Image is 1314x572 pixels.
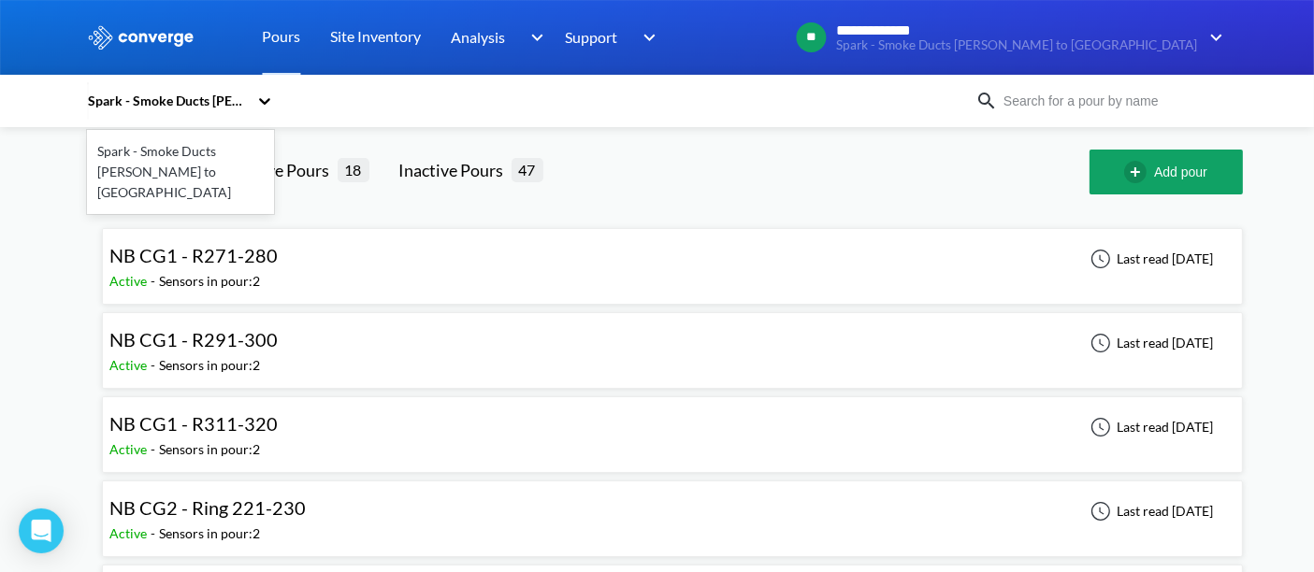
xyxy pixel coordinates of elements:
span: 47 [512,158,543,181]
div: Sensors in pour: 2 [160,355,261,376]
span: NB CG1 - R271-280 [110,244,279,266]
span: Active [110,525,152,541]
a: NB CG1 - R291-300Active-Sensors in pour:2Last read [DATE] [102,334,1243,350]
span: NB CG1 - R311-320 [110,412,279,435]
div: Sensors in pour: 2 [160,523,261,544]
span: NB CG1 - R291-300 [110,328,279,350]
a: NB CG2 - Ring 221-230Active-Sensors in pour:2Last read [DATE] [102,502,1243,518]
div: Last read [DATE] [1080,416,1220,438]
div: Open Intercom Messenger [19,508,64,553]
span: Active [110,441,152,457]
div: Active Pours [238,157,338,183]
div: Spark - Smoke Ducts [PERSON_NAME] to [GEOGRAPHIC_DATA] [87,91,248,111]
img: downArrow.svg [631,26,661,49]
img: logo_ewhite.svg [87,25,195,50]
span: Active [110,357,152,373]
span: 18 [338,158,369,181]
div: Last read [DATE] [1080,500,1220,522]
span: - [152,357,160,373]
span: Support [566,25,618,49]
span: NB CG2 - Ring 221-230 [110,496,307,519]
div: Spark - Smoke Ducts [PERSON_NAME] to [GEOGRAPHIC_DATA] [87,134,274,210]
span: - [152,441,160,457]
div: Sensors in pour: 2 [160,271,261,292]
img: add-circle-outline.svg [1124,161,1154,183]
button: Add pour [1090,150,1243,194]
div: Last read [DATE] [1080,332,1220,354]
span: Active [110,273,152,289]
input: Search for a pour by name [998,91,1224,111]
span: Spark - Smoke Ducts [PERSON_NAME] to [GEOGRAPHIC_DATA] [837,38,1198,52]
img: icon-search.svg [975,90,998,112]
div: Sensors in pour: 2 [160,439,261,460]
img: downArrow.svg [1198,26,1228,49]
a: NB CG1 - R311-320Active-Sensors in pour:2Last read [DATE] [102,418,1243,434]
img: downArrow.svg [518,26,548,49]
div: Inactive Pours [399,157,512,183]
a: NB CG1 - R271-280Active-Sensors in pour:2Last read [DATE] [102,250,1243,265]
span: - [152,525,160,541]
span: Analysis [452,25,506,49]
div: Last read [DATE] [1080,248,1220,270]
span: - [152,273,160,289]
